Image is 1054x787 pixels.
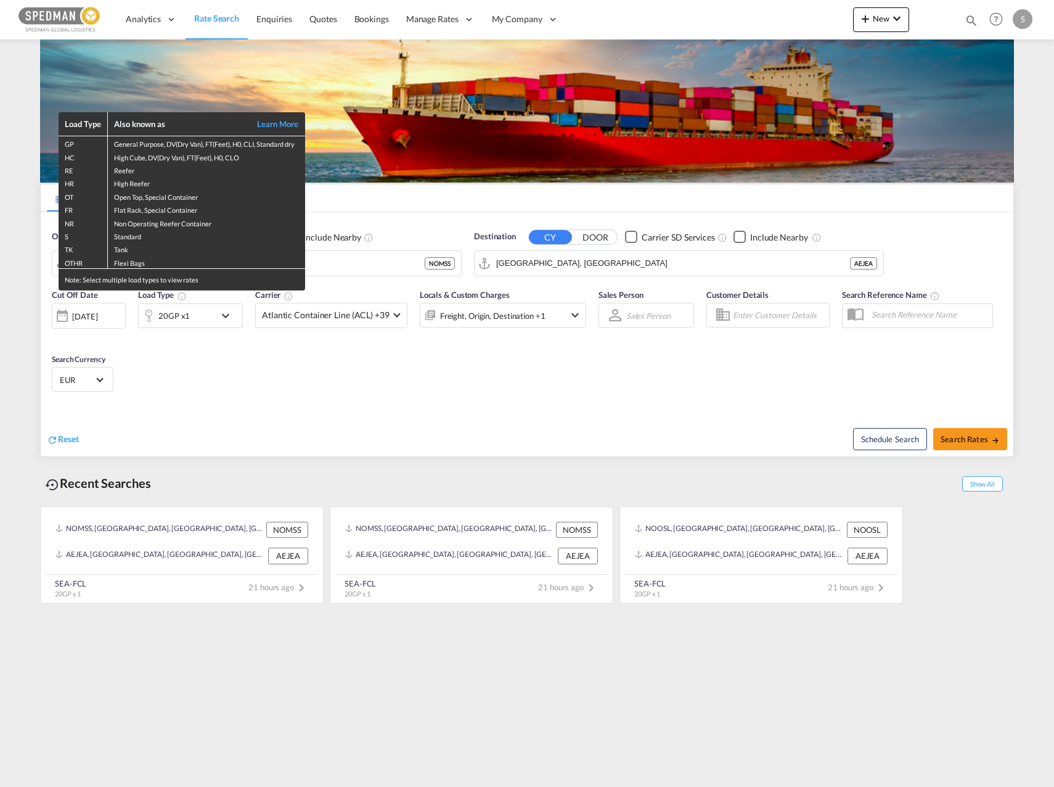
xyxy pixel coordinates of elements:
[108,229,305,242] td: Standard
[59,150,108,163] td: HC
[108,136,305,150] td: General Purpose, DV(Dry Van), FT(Feet), H0, CLI, Standard dry
[243,118,299,130] a: Learn More
[108,202,305,215] td: Flat Rack, Special Container
[108,150,305,163] td: High Cube, DV(Dry Van), FT(Feet), H0, CLO
[59,242,108,255] td: TK
[59,269,305,290] div: Note: Select multiple load types to view rates
[59,189,108,202] td: OT
[59,202,108,215] td: FR
[108,216,305,229] td: Non Operating Reefer Container
[114,118,243,130] div: Also known as
[59,216,108,229] td: NR
[59,112,108,136] th: Load Type
[59,136,108,150] td: GP
[59,229,108,242] td: S
[108,242,305,255] td: Tank
[59,176,108,189] td: HR
[59,163,108,176] td: RE
[59,255,108,269] td: OTHR
[108,163,305,176] td: Reefer
[108,255,305,269] td: Flexi Bags
[108,176,305,189] td: High Reefer
[108,189,305,202] td: Open Top, Special Container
